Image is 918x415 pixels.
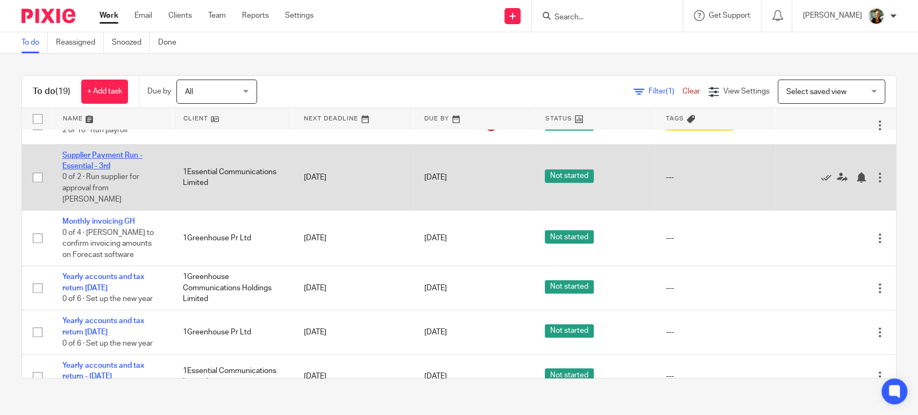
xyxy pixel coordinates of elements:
a: Clear [682,88,700,95]
td: [DATE] [293,354,414,398]
span: All [185,88,193,96]
h1: To do [33,86,70,97]
a: Supplier Payment Run - Essential - 3rd [62,152,143,170]
a: Done [158,32,184,53]
div: --- [665,371,764,382]
span: Not started [545,280,594,294]
a: Yearly accounts and tax return - [DATE] [62,362,144,380]
p: Due by [147,86,171,97]
div: --- [665,327,764,338]
a: Reassigned [56,32,104,53]
span: Not started [545,368,594,382]
td: 1Essential Communications Limited [172,354,293,398]
span: [DATE] [424,284,447,292]
span: Select saved view [786,88,846,96]
input: Search [553,13,650,23]
span: View Settings [723,88,770,95]
span: 0 of 2 · Run supplier for approval from [PERSON_NAME] [62,174,139,203]
td: [DATE] [293,310,414,354]
span: Not started [545,324,594,338]
td: [DATE] [293,144,414,210]
a: + Add task [81,80,128,104]
td: 1Greenhouse Communications Holdings Limited [172,266,293,310]
span: Get Support [709,12,750,19]
td: 1Essential Communications Limited [172,144,293,210]
a: Team [208,10,226,21]
td: [DATE] [293,266,414,310]
td: 1Greenhouse Pr Ltd [172,310,293,354]
span: [DATE] [424,234,447,242]
span: 0 of 4 · [PERSON_NAME] to confirm invoicing amounts on Forecast software [62,229,154,259]
td: 1Greenhouse Pr Ltd [172,211,293,266]
img: Photo2.jpg [867,8,885,25]
img: Pixie [22,9,75,23]
a: Clients [168,10,192,21]
span: [DATE] [424,373,447,380]
span: 2 of 10 · Run payroll [62,127,127,134]
span: Not started [545,169,594,183]
a: Monthly invoicing GH [62,218,135,225]
div: --- [665,172,764,183]
span: [DATE] [424,328,447,336]
span: Filter [649,88,682,95]
a: Mark as done [821,172,837,183]
a: Reports [242,10,269,21]
a: Yearly accounts and tax return [DATE] [62,317,144,335]
a: To do [22,32,48,53]
span: [DATE] [424,174,447,181]
span: Tags [666,116,684,121]
a: Work [99,10,118,21]
a: Yearly accounts and tax return [DATE] [62,273,144,291]
span: Not started [545,230,594,244]
td: [DATE] [293,211,414,266]
a: Snoozed [112,32,150,53]
div: --- [665,283,764,294]
span: (1) [666,88,674,95]
span: 0 of 6 · Set up the new year [62,295,153,303]
a: Settings [285,10,314,21]
div: --- [665,233,764,244]
a: Email [134,10,152,21]
span: (19) [55,87,70,96]
span: 0 of 6 · Set up the new year [62,339,153,347]
p: [PERSON_NAME] [803,10,862,21]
